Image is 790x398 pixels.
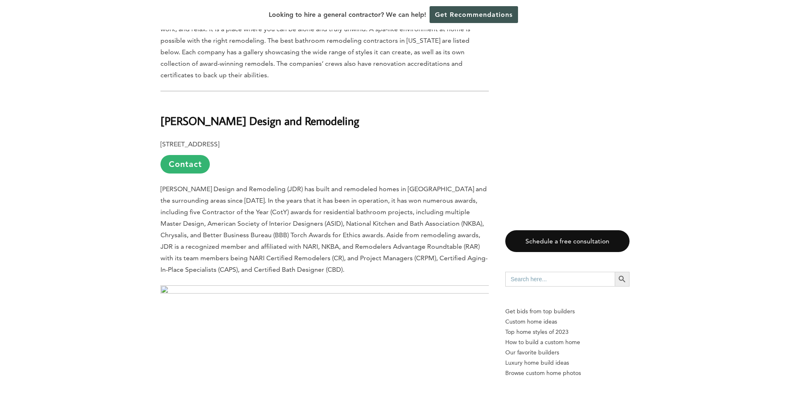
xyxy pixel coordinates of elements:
span: [PERSON_NAME] Design and Remodeling (JDR) has built and remodeled homes in [GEOGRAPHIC_DATA] and ... [160,185,488,273]
a: Custom home ideas [505,317,630,327]
a: Browse custom home photos [505,368,630,378]
p: Get bids from top builders [505,306,630,317]
input: Search here... [505,272,615,287]
span: A bathroom is a private space in a home where people can prepare for the day, freshen up after a ... [160,14,486,79]
a: Schedule a free consultation [505,230,630,252]
a: Luxury home build ideas [505,358,630,368]
a: Get Recommendations [430,6,518,23]
a: How to build a custom home [505,337,630,347]
a: Top home styles of 2023 [505,327,630,337]
svg: Search [618,275,627,284]
a: Contact [160,155,210,174]
a: Our favorite builders [505,347,630,358]
b: [STREET_ADDRESS] [160,140,219,148]
b: [PERSON_NAME] Design and Remodeling [160,113,359,128]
